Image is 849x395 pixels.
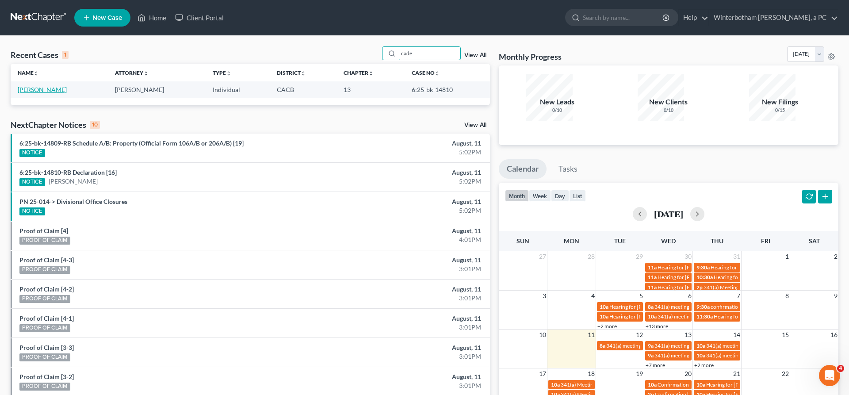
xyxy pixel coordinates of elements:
a: Typeunfold_more [213,69,231,76]
span: 10a [696,342,705,349]
span: 341(a) meeting for [PERSON_NAME] [654,352,740,359]
span: 10a [648,381,657,388]
a: +2 more [597,323,617,330]
input: Search by name... [398,47,460,60]
a: Calendar [499,159,547,179]
span: 9a [648,342,654,349]
span: 17 [538,368,547,379]
div: 4:01PM [333,235,481,244]
span: 10a [600,303,608,310]
span: Hearing for [PERSON_NAME] [714,313,783,320]
span: 7 [736,291,741,301]
a: Help [679,10,708,26]
span: Fri [761,237,770,245]
a: +7 more [646,362,665,368]
span: 341(a) meeting for [PERSON_NAME] [706,352,792,359]
div: NOTICE [19,149,45,157]
div: 0/10 [526,107,588,114]
div: PROOF OF CLAIM [19,266,70,274]
span: Confirmation hearing for [PERSON_NAME] [658,381,758,388]
span: 341(a) meeting for [PERSON_NAME] [606,342,692,349]
div: 5:02PM [333,148,481,157]
span: Hearing for [PERSON_NAME] [609,313,678,320]
div: 10 [90,121,100,129]
a: View All [464,52,486,58]
div: PROOF OF CLAIM [19,237,70,245]
span: 8a [648,303,654,310]
td: [PERSON_NAME] [108,81,205,98]
div: NextChapter Notices [11,119,100,130]
span: Hearing for [PERSON_NAME] and [PERSON_NAME] [PERSON_NAME] [658,284,821,291]
button: month [505,190,529,202]
button: week [529,190,551,202]
a: Proof of Claim [4-1] [19,314,74,322]
div: August, 11 [333,197,481,206]
span: 12 [635,330,644,340]
div: PROOF OF CLAIM [19,295,70,303]
a: 6:25-bk-14809-RB Schedule A/B: Property (Official Form 106A/B or 206A/B) [19] [19,139,244,147]
span: 31 [732,251,741,262]
span: 10a [600,313,608,320]
button: list [569,190,586,202]
div: PROOF OF CLAIM [19,324,70,332]
span: 16 [830,330,838,340]
a: Proof of Claim [3-3] [19,344,74,351]
span: 341(a) meeting for [PERSON_NAME] [654,342,740,349]
div: August, 11 [333,285,481,294]
span: 11a [648,284,657,291]
button: day [551,190,569,202]
span: 341(a) meeting for [PERSON_NAME] [654,303,740,310]
span: 2p [696,284,703,291]
span: 15 [781,330,790,340]
span: 11a [648,274,657,280]
a: Proof of Claim [4] [19,227,68,234]
span: New Case [92,15,122,21]
a: Tasks [551,159,585,179]
span: 29 [635,251,644,262]
a: Districtunfold_more [277,69,306,76]
span: Sun [516,237,529,245]
span: 10a [696,352,705,359]
td: 13 [337,81,405,98]
div: Recent Cases [11,50,69,60]
a: +13 more [646,323,668,330]
span: 3 [542,291,547,301]
span: 341(a) Meeting for [PERSON_NAME] [704,284,789,291]
span: confirmation hearing for [PERSON_NAME] [711,303,810,310]
span: 18 [587,368,596,379]
div: 3:01PM [333,323,481,332]
div: August, 11 [333,372,481,381]
div: New Filings [749,97,811,107]
a: Client Portal [171,10,228,26]
span: Hearing for [PERSON_NAME] and [PERSON_NAME] [PERSON_NAME] [658,274,821,280]
div: 3:01PM [333,265,481,273]
span: 4 [837,365,844,372]
span: 341(a) Meeting for [PERSON_NAME] & [PERSON_NAME] [561,381,693,388]
span: 11a [648,264,657,271]
span: 8a [600,342,605,349]
td: CACB [270,81,337,98]
h3: Monthly Progress [499,51,562,62]
i: unfold_more [301,71,306,76]
div: August, 11 [333,314,481,323]
div: PROOF OF CLAIM [19,353,70,361]
div: NOTICE [19,207,45,215]
h2: [DATE] [654,209,683,219]
i: unfold_more [368,71,374,76]
div: August, 11 [333,343,481,352]
span: 6 [687,291,692,301]
div: 0/15 [749,107,811,114]
input: Search by name... [583,9,664,26]
a: Attorneyunfold_more [115,69,149,76]
a: [PERSON_NAME] [49,177,98,186]
span: Hearing for [PERSON_NAME] [706,381,775,388]
a: Case Nounfold_more [412,69,440,76]
span: 10a [648,313,657,320]
div: August, 11 [333,139,481,148]
a: Proof of Claim [3-2] [19,373,74,380]
a: Chapterunfold_more [344,69,374,76]
span: 13 [684,330,692,340]
td: 6:25-bk-14810 [405,81,490,98]
div: 5:02PM [333,206,481,215]
a: +2 more [694,362,714,368]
